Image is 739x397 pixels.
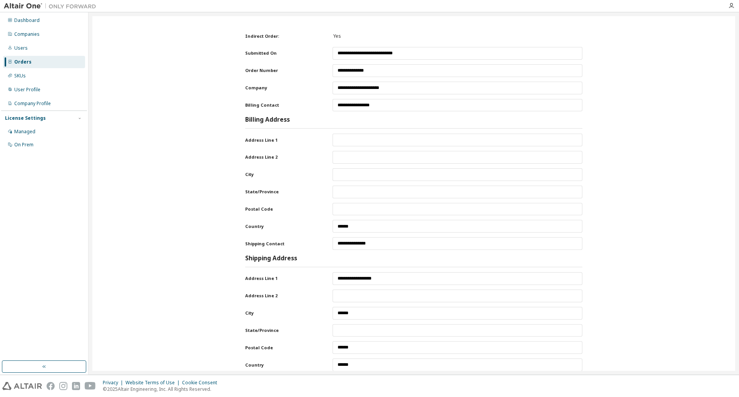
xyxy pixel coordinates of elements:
label: Indirect Order: [245,33,318,39]
div: Company Profile [14,101,51,107]
label: Company [245,85,320,91]
img: youtube.svg [85,382,96,390]
label: Country [245,223,320,229]
label: Order Number [245,67,320,74]
div: Website Terms of Use [125,380,182,386]
label: Postal Code [245,206,320,212]
div: Dashboard [14,17,40,23]
img: Altair One [4,2,100,10]
div: Users [14,45,28,51]
label: Address Line 2 [245,154,320,160]
div: Companies [14,31,40,37]
div: Orders [14,59,32,65]
label: State/Province [245,327,320,333]
label: City [245,310,320,316]
div: Privacy [103,380,125,386]
img: facebook.svg [47,382,55,390]
div: License Settings [5,115,46,121]
div: SKUs [14,73,26,79]
div: User Profile [14,87,40,93]
label: Submitted On [245,50,320,56]
img: instagram.svg [59,382,67,390]
label: Country [245,362,320,368]
h3: Billing Address [245,116,290,124]
label: Shipping Contact [245,241,320,247]
label: Billing Contact [245,102,320,108]
label: Address Line 2 [245,293,320,299]
label: State/Province [245,189,320,195]
img: altair_logo.svg [2,382,42,390]
div: Cookie Consent [182,380,222,386]
div: On Prem [14,142,33,148]
p: © 2025 Altair Engineering, Inc. All Rights Reserved. [103,386,222,392]
label: Address Line 1 [245,137,320,143]
div: Yes [333,33,582,39]
label: Postal Code [245,345,320,351]
h3: Shipping Address [245,255,297,262]
img: linkedin.svg [72,382,80,390]
label: Address Line 1 [245,275,320,281]
div: Managed [14,129,35,135]
label: City [245,171,320,178]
